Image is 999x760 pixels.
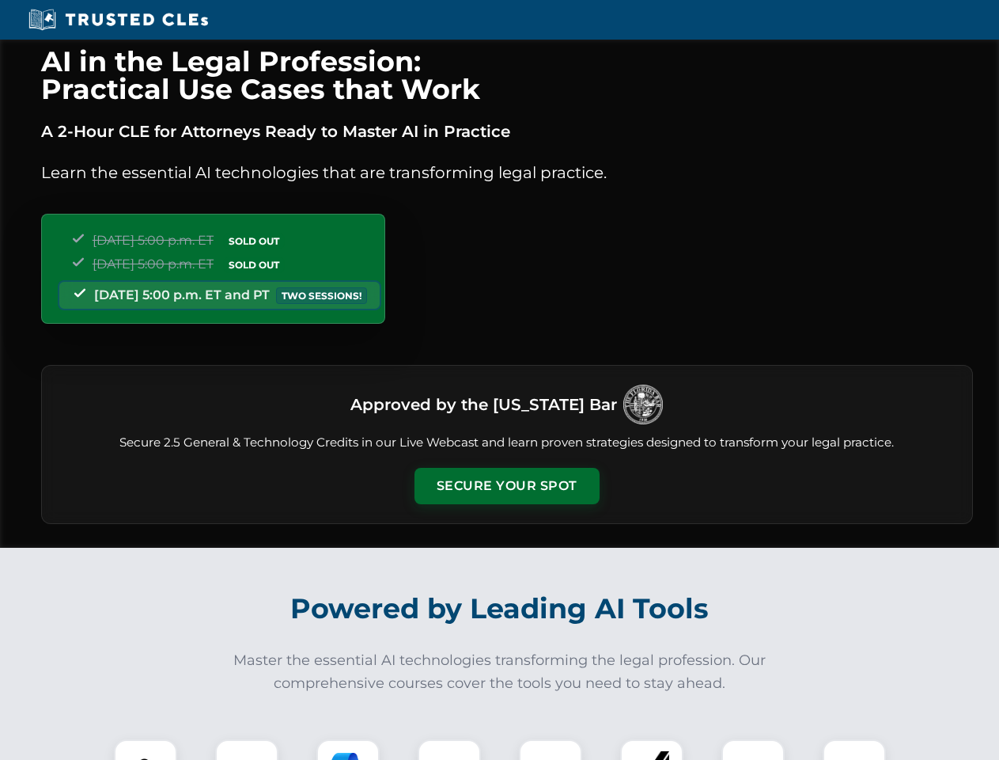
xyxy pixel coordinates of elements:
img: Trusted CLEs [24,8,213,32]
h1: AI in the Legal Profession: Practical Use Cases that Work [41,47,973,103]
p: A 2-Hour CLE for Attorneys Ready to Master AI in Practice [41,119,973,144]
span: [DATE] 5:00 p.m. ET [93,256,214,272]
h2: Powered by Leading AI Tools [62,581,938,636]
h3: Approved by the [US_STATE] Bar [350,390,617,419]
span: [DATE] 5:00 p.m. ET [93,233,214,248]
span: SOLD OUT [223,233,285,249]
p: Secure 2.5 General & Technology Credits in our Live Webcast and learn proven strategies designed ... [61,434,953,452]
p: Learn the essential AI technologies that are transforming legal practice. [41,160,973,185]
span: SOLD OUT [223,256,285,273]
img: Logo [623,385,663,424]
button: Secure Your Spot [414,468,600,504]
p: Master the essential AI technologies transforming the legal profession. Our comprehensive courses... [223,649,777,695]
